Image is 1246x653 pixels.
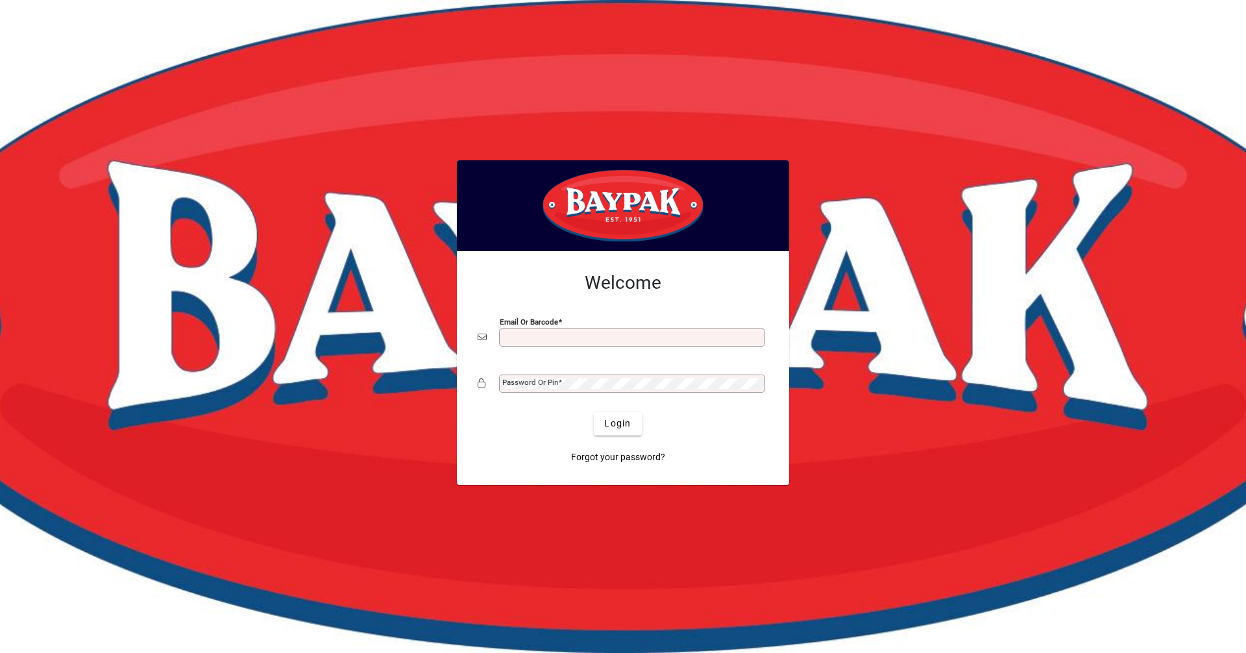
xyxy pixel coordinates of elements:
[502,378,558,387] mat-label: Password or Pin
[478,272,768,294] h2: Welcome
[500,317,558,326] mat-label: Email or Barcode
[604,417,631,430] span: Login
[594,412,641,436] button: Login
[571,450,665,464] span: Forgot your password?
[566,446,670,469] a: Forgot your password?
